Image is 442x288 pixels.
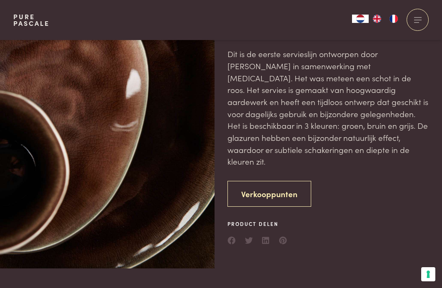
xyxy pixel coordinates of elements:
div: Language [352,15,369,23]
a: NL [352,15,369,23]
aside: Language selected: Nederlands [352,15,402,23]
a: PurePascale [13,13,50,27]
span: Product delen [227,220,287,228]
p: Dit is de eerste servieslijn ontworpen door [PERSON_NAME] in samenwerking met [MEDICAL_DATA]. Het... [227,48,429,168]
a: Verkooppunten [227,181,311,207]
ul: Language list [369,15,402,23]
a: EN [369,15,385,23]
a: FR [385,15,402,23]
button: Uw voorkeuren voor toestemming voor trackingtechnologieën [421,267,435,281]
